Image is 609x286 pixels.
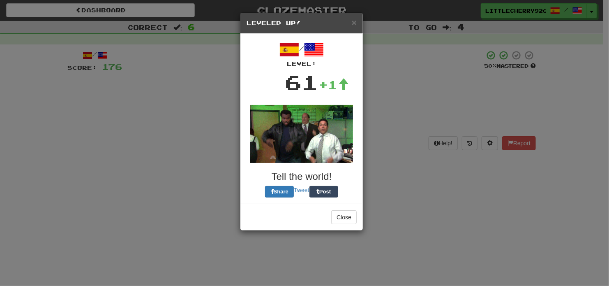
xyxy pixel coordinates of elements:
[331,210,357,224] button: Close
[247,40,357,68] div: /
[352,18,357,27] span: ×
[285,68,318,97] div: 61
[265,186,294,198] button: Share
[247,60,357,68] div: Level:
[352,18,357,27] button: Close
[318,77,349,93] div: +1
[294,187,309,193] a: Tweet
[309,186,338,198] button: Post
[250,105,353,163] img: office-a80e9430007fca076a14268f5cfaac02a5711bd98b344892871d2edf63981756.gif
[247,171,357,182] h3: Tell the world!
[247,19,357,27] h5: Leveled Up!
